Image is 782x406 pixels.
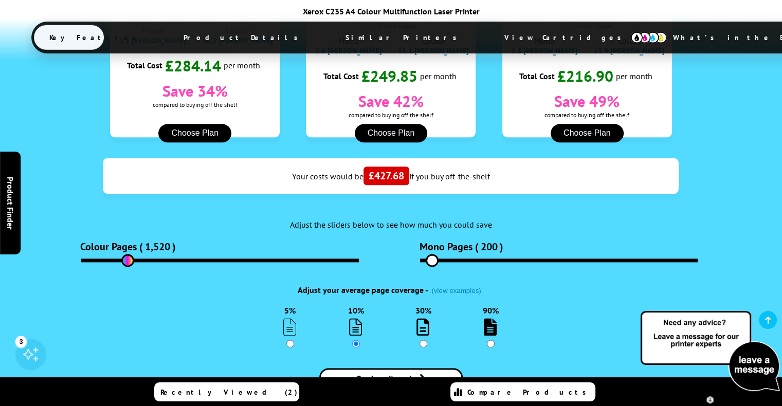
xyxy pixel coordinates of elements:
[544,111,629,119] span: compared to buying off the shelf
[349,91,433,111] span: Save 42%
[415,305,431,316] span: 30%
[361,66,417,86] span: £249.85
[487,340,495,347] input: 90% 90%
[319,368,463,389] a: brother-contract-details
[428,286,484,295] button: (view examples)
[482,305,498,316] span: 90%
[34,25,157,50] span: Key Features
[97,285,685,295] div: Adjust your average page coverage -
[108,165,674,186] div: Your costs would be if you buy off-the-shelf
[357,373,417,383] span: See how it works
[616,72,652,80] span: per month
[420,340,427,347] input: 30% 30%
[224,61,260,69] span: per month
[551,124,624,142] button: Choose Plan
[31,6,751,16] div: Xerox C235 A4 Colour Multifunction Laser Printer
[355,124,428,142] button: Choose Plan
[323,71,358,81] span: Total Cost
[480,240,497,253] label: 200
[284,305,296,316] span: 5%
[467,387,592,397] span: Compare Products
[638,309,782,394] img: Open Live Chat window
[154,382,299,401] a: Recently Viewed (2)
[153,81,238,101] span: Save 34%
[348,305,363,316] span: 10%
[499,240,503,253] span: )
[172,240,176,253] span: )
[158,124,231,142] button: Choose Plan
[419,240,478,253] span: Mono Pages (
[24,219,759,230] div: Adjust the sliders below to see how much you could save
[283,318,296,335] img: 5%
[484,318,497,335] img: 90%
[153,101,238,108] span: compared to buying off the shelf
[80,240,143,253] span: Colour Pages (
[168,25,319,50] span: Product Details
[349,318,362,335] img: 10%
[15,336,27,347] div: 3
[145,240,170,253] label: 1,520
[363,167,409,185] span: £427.68
[416,318,429,335] img: 30%
[544,91,629,111] span: Save 49%
[489,24,646,51] span: View Cartridges
[160,387,298,397] span: Recently Viewed (2)
[165,56,221,76] span: £284.14
[706,396,714,404] img: ewC57kq8AAAAASUVORK5CYII=
[519,71,555,81] span: Total Cost
[450,382,595,401] a: Compare Products
[127,60,162,70] span: Total Cost
[420,72,456,80] span: per month
[352,340,360,347] input: 10% 10%
[5,177,15,230] span: Product Finder
[349,111,433,119] span: compared to buying off the shelf
[631,32,667,43] img: cmyk-icon.svg
[286,340,294,347] input: 5% 5%
[557,66,613,86] span: £216.90
[330,25,478,50] span: Similar Printers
